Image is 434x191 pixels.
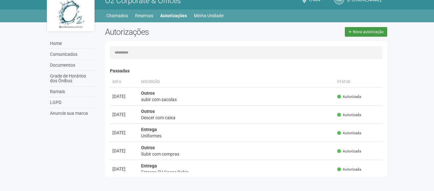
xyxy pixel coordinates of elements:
h2: Autorizações [105,27,241,37]
a: Home [48,38,96,49]
strong: Outros [141,145,155,150]
div: [DATE] [112,129,136,136]
a: Minha Unidade [194,11,224,20]
div: [DATE] [112,166,136,172]
a: Documentos [48,60,96,71]
span: Autorizada [337,149,361,154]
strong: Outros [141,91,155,96]
a: Anuncie sua marca [48,108,96,119]
span: Autorizada [337,130,361,136]
a: Comunicados [48,49,96,60]
a: Chamados [106,11,128,20]
span: Autorizada [337,112,361,118]
th: Data [110,77,139,87]
div: subir com sacolas [141,96,332,103]
div: Uniformes [141,133,332,139]
span: Autorizada [337,94,361,99]
strong: Entrega [141,163,157,168]
div: [DATE] [112,148,136,154]
div: [DATE] [112,111,136,118]
a: Reservas [135,11,153,20]
th: Descrição [139,77,335,87]
div: Subir com compras [141,151,332,157]
strong: Outros [141,109,155,114]
span: Nova autorização [353,30,384,34]
a: Grade de Horários dos Ônibus [48,71,96,86]
strong: Entrega [141,127,157,132]
a: LGPD [48,97,96,108]
div: Entrega TV Casas Bahia. [141,169,332,175]
span: Autorizada [337,167,361,172]
div: [DATE] [112,93,136,99]
th: Status [335,77,382,87]
a: Nova autorização [345,27,387,37]
div: Descer com caixa [141,114,332,121]
h4: Passadas [110,69,383,73]
a: Ramais [48,86,96,97]
a: Autorizações [160,11,187,20]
